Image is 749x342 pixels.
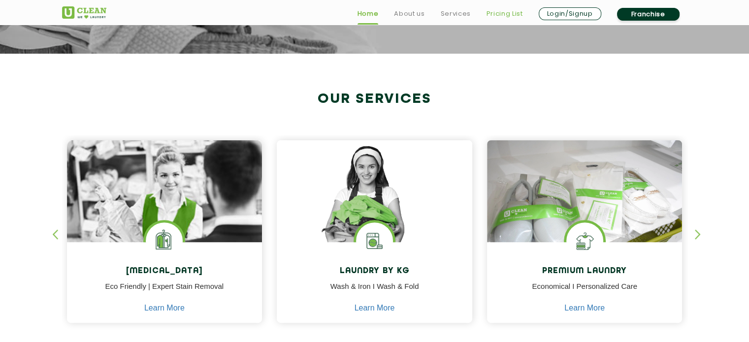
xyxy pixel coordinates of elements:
a: Learn More [144,304,185,312]
a: Franchise [617,8,680,21]
img: UClean Laundry and Dry Cleaning [62,6,106,19]
img: Laundry Services near me [146,222,183,259]
h4: [MEDICAL_DATA] [74,267,255,276]
p: Wash & Iron I Wash & Fold [284,281,465,303]
img: Drycleaners near me [67,140,262,297]
a: Pricing List [487,8,523,20]
p: Economical I Personalized Care [494,281,675,303]
h4: Premium Laundry [494,267,675,276]
a: About us [394,8,424,20]
img: laundry washing machine [356,222,393,259]
h2: Our Services [62,91,687,107]
a: Login/Signup [539,7,601,20]
img: a girl with laundry basket [277,140,472,270]
a: Learn More [564,304,605,312]
a: Home [358,8,379,20]
h4: Laundry by Kg [284,267,465,276]
a: Services [440,8,470,20]
a: Learn More [355,304,395,312]
p: Eco Friendly | Expert Stain Removal [74,281,255,303]
img: Shoes Cleaning [566,222,603,259]
img: laundry done shoes and clothes [487,140,683,270]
